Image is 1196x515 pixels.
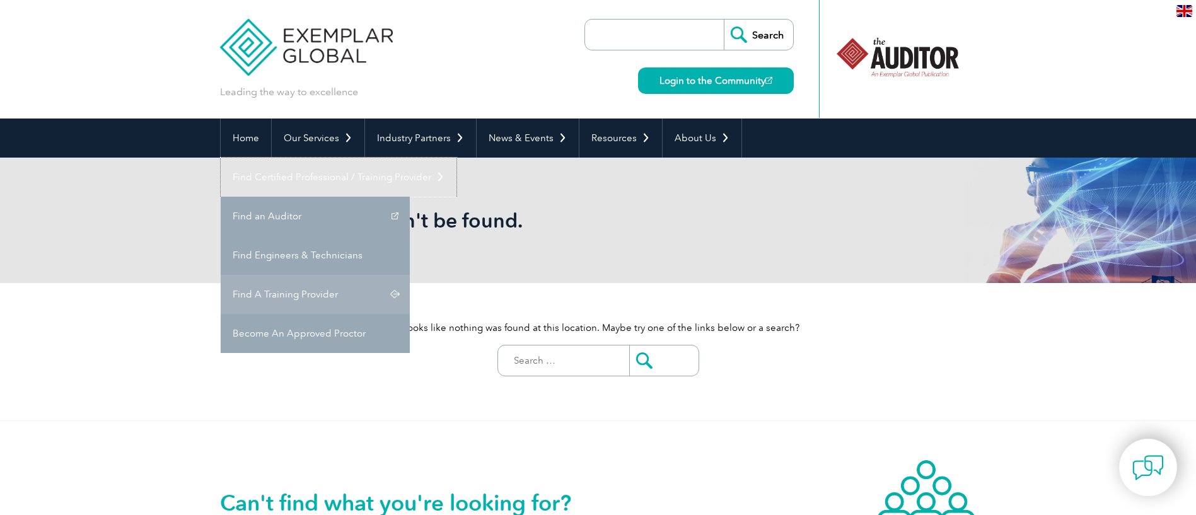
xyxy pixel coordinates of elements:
a: Find Certified Professional / Training Provider [221,158,456,197]
img: open_square.png [765,77,772,84]
input: Search [724,20,793,50]
img: contact-chat.png [1132,452,1164,483]
a: Find A Training Provider [221,275,410,314]
a: Login to the Community [638,67,794,94]
a: Find Engineers & Technicians [221,236,410,275]
h2: Can't find what you're looking for? [220,493,598,513]
img: en [1176,5,1192,17]
a: Home [221,119,271,158]
p: Leading the way to excellence [220,85,358,99]
input: Submit [629,345,699,376]
a: Our Services [272,119,364,158]
a: Resources [579,119,662,158]
p: It looks like nothing was found at this location. Maybe try one of the links below or a search? [220,321,977,335]
a: Become An Approved Proctor [221,314,410,353]
a: Industry Partners [365,119,476,158]
a: Find an Auditor [221,197,410,236]
a: News & Events [477,119,579,158]
a: About Us [663,119,741,158]
h1: Oops! That page can't be found. [220,208,704,233]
